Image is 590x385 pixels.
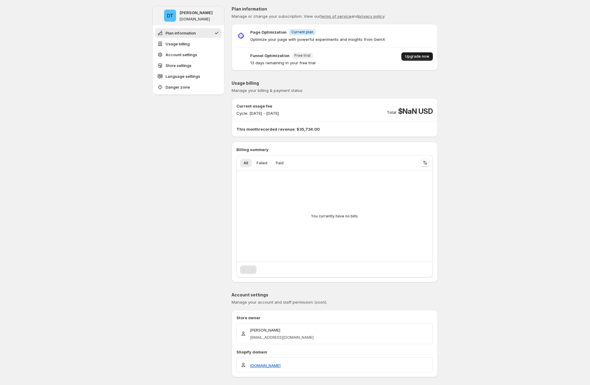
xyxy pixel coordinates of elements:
p: Shopify domain [236,349,433,355]
span: recorded revenue: [259,127,296,132]
span: Account settings [166,52,197,58]
span: Manage your account and staff permission (soon). [232,300,327,305]
a: [DOMAIN_NAME] [250,362,281,368]
button: Usage billing [155,39,221,49]
button: Plan information [155,28,221,38]
span: Manage or change your subscription. View our and . [232,14,385,19]
p: Account settings [232,292,438,298]
span: Current plan [291,30,313,35]
p: Funnel Optimization [250,53,290,59]
span: $NaN USD [398,107,433,116]
img: Page Optimization [236,31,245,40]
span: Upgrade now [405,54,429,59]
p: Total [387,109,396,115]
button: Upgrade now [401,52,433,61]
p: [EMAIL_ADDRESS][DOMAIN_NAME] [250,334,314,340]
p: Plan information [232,6,438,12]
a: privacy policy [358,14,384,19]
span: Language settings [166,73,200,79]
text: DT [167,13,173,19]
nav: Pagination [240,265,257,274]
span: Free trial [294,53,310,58]
span: Usage billing [166,41,190,47]
p: [PERSON_NAME] [180,10,213,16]
p: Current usage fee [236,103,279,109]
p: Store owner [236,315,433,321]
span: Manage your billing & payment status [232,88,303,93]
span: Store settings [166,62,191,68]
p: Optimize your page with powerful experiments and insights from GemX [250,36,385,42]
p: Cycle: [DATE] - [DATE] [236,110,279,116]
p: Usage billing [232,80,438,86]
p: 13 days remaining in your free trial [250,60,315,66]
button: Store settings [155,61,221,70]
span: Paid [276,161,284,165]
p: Page Optimization [250,29,287,35]
button: Sort the results [421,159,429,167]
button: Account settings [155,50,221,59]
span: Duc Trinh [164,10,176,22]
p: [DOMAIN_NAME] [180,17,210,22]
button: Language settings [155,71,221,81]
p: Billing summary [236,147,433,153]
button: Danger zone [155,82,221,92]
span: Plan information [166,30,196,36]
a: terms of service [321,14,351,19]
p: [PERSON_NAME] [250,327,314,333]
p: This month $35,734.00 [236,126,433,132]
span: Failed [257,161,267,165]
span: Danger zone [166,84,190,90]
p: You currently have no bills. [311,214,359,219]
span: All [244,161,248,165]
